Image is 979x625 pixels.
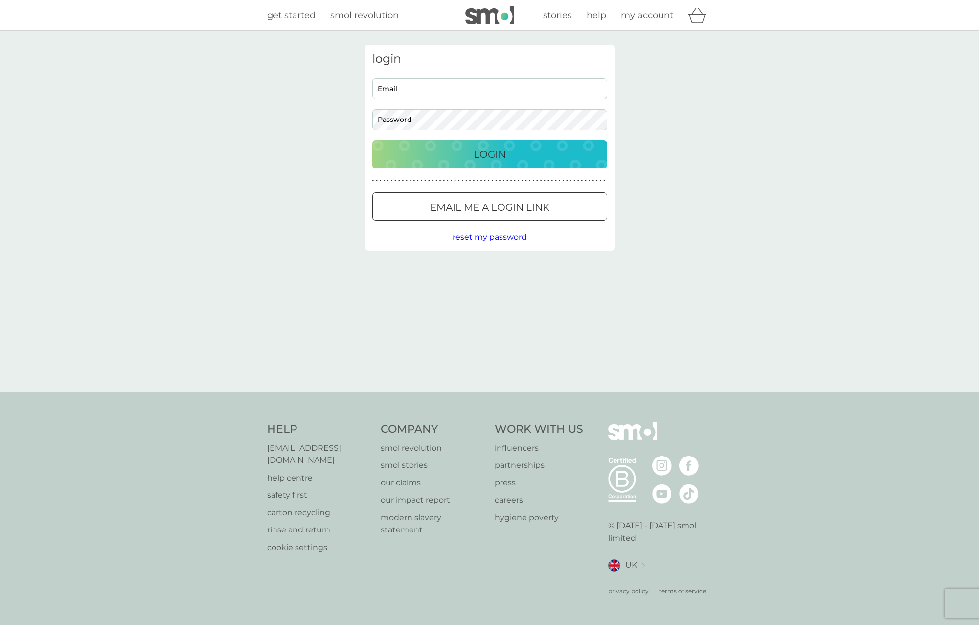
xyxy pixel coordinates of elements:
img: smol [608,422,657,455]
p: ● [443,178,445,183]
a: stories [543,8,572,23]
a: my account [621,8,673,23]
p: ● [413,178,415,183]
h3: login [372,52,607,66]
p: ● [435,178,437,183]
p: ● [402,178,404,183]
p: ● [473,178,475,183]
p: ● [499,178,501,183]
p: ● [573,178,575,183]
p: privacy policy [608,586,649,596]
a: our impact report [381,494,485,506]
a: help [587,8,606,23]
p: © [DATE] - [DATE] smol limited [608,519,712,544]
p: modern slavery statement [381,511,485,536]
a: cookie settings [267,541,371,554]
p: ● [559,178,561,183]
p: ● [477,178,478,183]
a: carton recycling [267,506,371,519]
p: ● [529,178,531,183]
h4: Company [381,422,485,437]
p: ● [387,178,389,183]
p: ● [469,178,471,183]
p: ● [458,178,460,183]
p: ● [562,178,564,183]
p: ● [432,178,434,183]
span: my account [621,10,673,21]
a: hygiene poverty [495,511,583,524]
span: UK [625,559,637,572]
a: [EMAIL_ADDRESS][DOMAIN_NAME] [267,442,371,467]
p: ● [488,178,490,183]
p: careers [495,494,583,506]
button: Login [372,140,607,168]
p: ● [581,178,583,183]
div: basket [688,5,712,25]
p: ● [551,178,553,183]
p: smol revolution [381,442,485,455]
p: ● [480,178,482,183]
p: ● [510,178,512,183]
a: smol revolution [330,8,399,23]
p: ● [410,178,411,183]
p: ● [566,178,568,183]
p: ● [398,178,400,183]
a: rinse and return [267,524,371,536]
p: ● [462,178,464,183]
p: ● [394,178,396,183]
img: visit the smol Tiktok page [679,484,699,504]
a: terms of service [659,586,706,596]
p: ● [603,178,605,183]
h4: Help [267,422,371,437]
p: ● [492,178,494,183]
p: ● [600,178,602,183]
p: ● [421,178,423,183]
p: ● [391,178,393,183]
p: ● [380,178,382,183]
p: ● [465,178,467,183]
a: press [495,477,583,489]
p: ● [484,178,486,183]
p: ● [417,178,419,183]
p: ● [536,178,538,183]
a: safety first [267,489,371,502]
span: help [587,10,606,21]
p: ● [544,178,546,183]
span: get started [267,10,316,21]
p: ● [428,178,430,183]
p: ● [525,178,527,183]
img: select a new location [642,563,645,568]
p: ● [383,178,385,183]
a: our claims [381,477,485,489]
p: ● [585,178,587,183]
p: ● [522,178,524,183]
a: influencers [495,442,583,455]
img: visit the smol Instagram page [652,456,672,476]
img: visit the smol Facebook page [679,456,699,476]
p: ● [439,178,441,183]
h4: Work With Us [495,422,583,437]
p: ● [424,178,426,183]
button: Email me a login link [372,192,607,221]
p: ● [451,178,453,183]
a: help centre [267,472,371,484]
p: ● [589,178,591,183]
button: reset my password [453,231,527,243]
p: ● [447,178,449,183]
p: ● [532,178,534,183]
a: smol stories [381,459,485,472]
a: get started [267,8,316,23]
p: ● [540,178,542,183]
img: UK flag [608,559,620,572]
span: stories [543,10,572,21]
span: smol revolution [330,10,399,21]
